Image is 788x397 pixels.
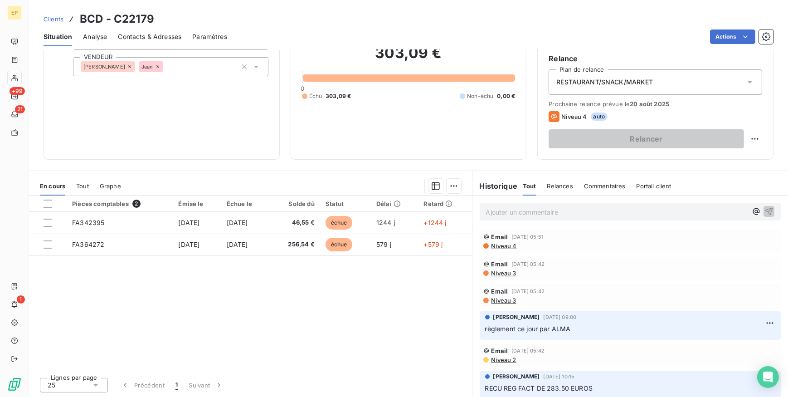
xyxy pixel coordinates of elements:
[485,325,571,333] span: règlement ce jour par ALMA
[83,64,125,69] span: [PERSON_NAME]
[227,219,248,226] span: [DATE]
[7,89,21,103] a: +99
[115,376,170,395] button: Précédent
[376,240,391,248] span: 579 j
[710,29,755,44] button: Actions
[7,377,22,392] img: Logo LeanPay
[175,381,178,390] span: 1
[40,182,65,190] span: En cours
[423,200,466,207] div: Retard
[511,289,545,294] span: [DATE] 05:42
[467,92,493,100] span: Non-échu
[17,295,25,304] span: 1
[227,200,265,207] div: Échue le
[275,218,314,227] span: 46,55 €
[76,182,89,190] span: Tout
[309,92,322,100] span: Échu
[376,219,395,226] span: 1244 j
[511,261,545,267] span: [DATE] 05:42
[485,384,593,392] span: RECU REG FACT DE 283.50 EUROS
[80,11,154,27] h3: BCD - C22179
[549,129,744,148] button: Relancer
[511,348,545,353] span: [DATE] 05:42
[543,374,574,379] span: [DATE] 10:15
[10,87,25,95] span: +99
[326,200,365,207] div: Statut
[48,381,55,390] span: 25
[637,182,671,190] span: Portail client
[423,219,446,226] span: +1244 j
[511,234,544,240] span: [DATE] 05:51
[44,32,72,41] span: Situation
[118,32,181,41] span: Contacts & Adresses
[497,92,515,100] span: 0,00 €
[170,376,183,395] button: 1
[491,297,516,304] span: Niveau 3
[141,64,153,69] span: Jean
[44,15,63,24] a: Clients
[491,233,508,240] span: Email
[561,113,587,120] span: Niveau 4
[72,240,104,248] span: FA364272
[491,347,508,354] span: Email
[7,107,21,122] a: 21
[192,32,227,41] span: Paramètres
[584,182,626,190] span: Commentaires
[44,15,63,23] span: Clients
[549,53,762,64] h6: Relance
[523,182,536,190] span: Tout
[491,270,516,277] span: Niveau 3
[472,181,518,191] h6: Historique
[326,238,353,251] span: échue
[178,240,199,248] span: [DATE]
[326,92,351,100] span: 303,09 €
[72,200,167,208] div: Pièces comptables
[301,85,304,92] span: 0
[83,32,107,41] span: Analyse
[547,182,573,190] span: Relances
[423,240,443,248] span: +579 j
[493,313,540,321] span: [PERSON_NAME]
[556,78,653,87] span: RESTAURANT/SNACK/MARKET
[302,44,516,71] h2: 303,09 €
[543,314,576,320] span: [DATE] 09:00
[491,288,508,295] span: Email
[183,376,229,395] button: Suivant
[493,372,540,381] span: [PERSON_NAME]
[132,200,141,208] span: 2
[275,240,314,249] span: 256,54 €
[491,242,517,250] span: Niveau 4
[757,366,779,388] div: Open Intercom Messenger
[15,105,25,113] span: 21
[376,200,413,207] div: Délai
[100,182,121,190] span: Graphe
[326,216,353,230] span: échue
[7,5,22,20] div: EP
[491,260,508,268] span: Email
[227,240,248,248] span: [DATE]
[491,356,516,363] span: Niveau 2
[549,100,762,108] span: Prochaine relance prévue le
[72,219,104,226] span: FA342395
[591,113,608,121] span: auto
[630,100,669,108] span: 20 août 2025
[178,200,215,207] div: Émise le
[275,200,314,207] div: Solde dû
[178,219,199,226] span: [DATE]
[163,63,170,71] input: Ajouter une valeur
